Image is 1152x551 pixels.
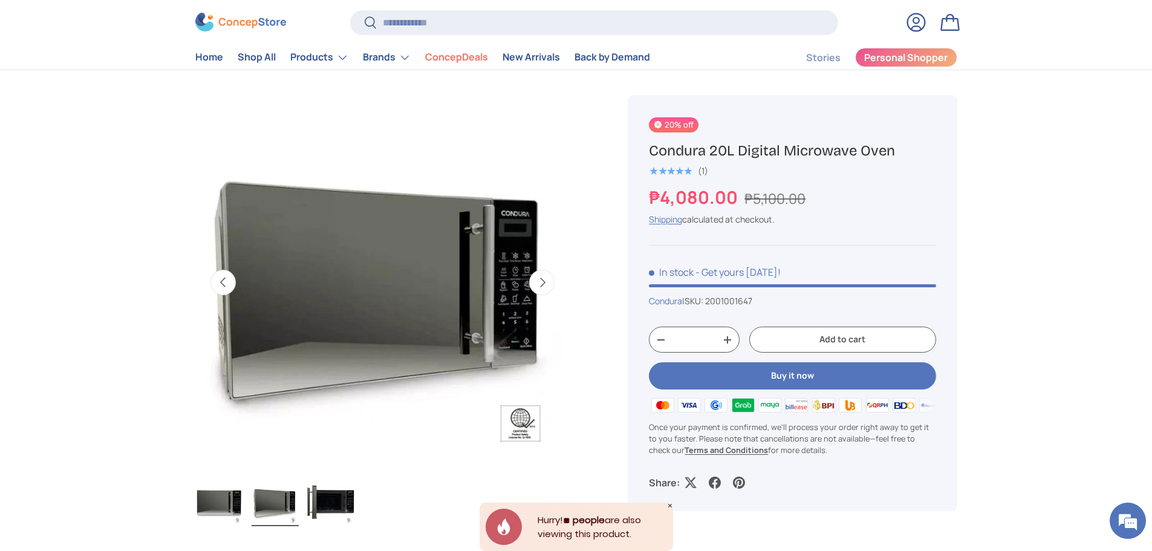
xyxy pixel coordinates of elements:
s: ₱5,100.00 [744,189,805,208]
a: Stories [806,46,841,70]
div: Close [667,503,673,509]
a: Shipping [649,214,682,225]
img: metrobank [917,396,944,414]
a: Shop All [238,46,276,70]
nav: Primary [195,45,650,70]
button: Buy it now [649,362,936,390]
img: bdo [891,396,917,414]
img: ConcepStore [195,13,286,32]
img: Condura 20L Digital Microwave Oven [196,478,243,526]
img: gcash [703,396,729,414]
a: Back by Demand [574,46,650,70]
span: | [682,295,752,307]
img: visa [676,396,703,414]
img: ubp [837,396,864,414]
span: ★★★★★ [649,165,692,177]
p: - Get yours [DATE]! [695,266,781,279]
span: Personal Shopper [864,53,948,63]
media-gallery: Gallery Viewer [195,95,570,530]
a: New Arrivals [503,46,560,70]
span: 20% off [649,117,698,132]
button: Add to cart [749,327,936,353]
img: qrph [864,396,890,414]
img: master [649,396,675,414]
img: Condura 20L Digital Microwave Oven [307,478,354,526]
nav: Secondary [777,45,957,70]
a: Personal Shopper [855,48,957,67]
img: billease [783,396,810,414]
strong: ₱4,080.00 [649,185,741,209]
a: ConcepDeals [425,46,488,70]
summary: Products [283,45,356,70]
summary: Brands [356,45,418,70]
span: SKU: [685,295,703,307]
h1: Condura 20L Digital Microwave Oven [649,142,936,160]
a: Condura [649,295,682,307]
a: 5.0 out of 5.0 stars (1) [649,163,708,177]
div: calculated at checkout. [649,213,936,226]
span: In stock [649,266,694,279]
img: grabpay [729,396,756,414]
p: Once your payment is confirmed, we'll process your order right away to get it to you faster. Plea... [649,422,936,457]
p: Share: [649,475,680,490]
a: Home [195,46,223,70]
img: Condura 20L Digital Microwave Oven [252,478,299,526]
div: 5.0 out of 5.0 stars [649,166,692,177]
div: (1) [698,166,708,175]
img: maya [757,396,783,414]
a: Terms and Conditions [685,445,768,455]
span: 2001001647 [705,295,752,307]
img: bpi [810,396,837,414]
